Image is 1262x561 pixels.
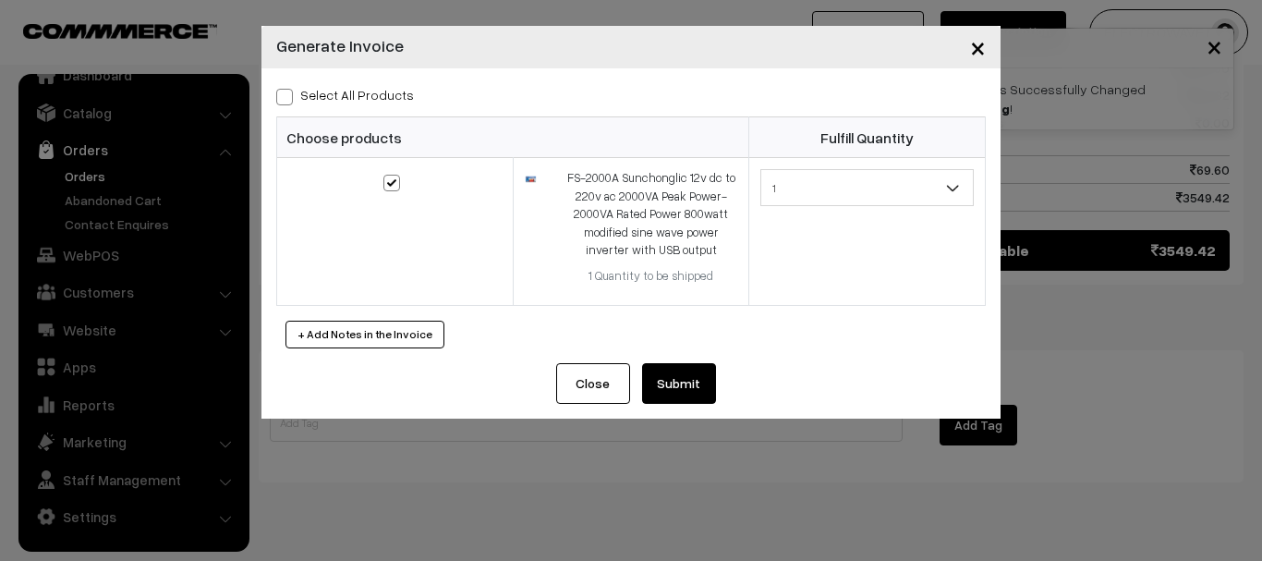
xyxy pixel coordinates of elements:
button: Submit [642,363,716,404]
div: FS-2000A Sunchonglic 12v dc to 220v ac 2000VA Peak Power-2000VA Rated Power 800watt modified sine... [564,169,737,260]
div: 1 Quantity to be shipped [564,267,737,286]
img: 1754119603106519143124-1-102a3.jpg [525,173,537,185]
span: × [970,30,986,64]
th: Fulfill Quantity [749,117,986,158]
button: Close [955,18,1001,76]
span: 1 [761,172,973,204]
h4: Generate Invoice [276,33,404,58]
button: Close [556,363,630,404]
span: 1 [760,169,974,206]
button: + Add Notes in the Invoice [285,321,444,348]
label: Select all Products [276,85,414,104]
th: Choose products [277,117,749,158]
